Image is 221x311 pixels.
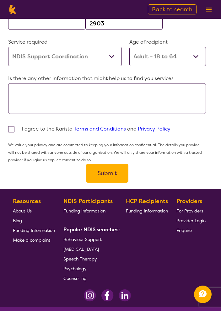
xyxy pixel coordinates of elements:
b: HCP Recipients [126,197,168,205]
span: Funding Information [13,228,55,233]
span: About Us [13,208,32,214]
a: Blog [13,216,55,225]
span: For Providers [176,208,203,214]
a: Speech Therapy [63,254,117,264]
b: Popular NDIS searches: [63,226,120,233]
span: Back to search [152,6,192,13]
img: Instagram [84,289,96,302]
img: Karista logo [8,5,17,14]
a: Counselling [63,273,117,283]
p: I agree to the Karista and [22,124,170,134]
p: We value your privacy and are committed to keeping your information confidential. The details you... [8,141,206,164]
button: Submit [86,164,128,183]
b: NDIS Participants [63,197,113,205]
p: Is there any other information that might help us to find you services [8,74,206,83]
span: Behaviour Support [63,237,102,242]
b: Resources [13,197,41,205]
a: For Providers [176,206,206,216]
a: Funding Information [126,206,168,216]
span: Funding Information [63,208,105,214]
a: Funding Information [63,206,117,216]
p: Service required [8,37,122,47]
img: Facebook [101,289,114,302]
a: About Us [13,206,55,216]
a: Provider Login [176,216,206,225]
b: Providers [176,197,202,205]
span: Speech Therapy [63,256,97,262]
img: LinkedIn [119,289,131,302]
a: Enquire [176,225,206,235]
a: Make a complaint [13,235,55,245]
span: Blog [13,218,22,223]
p: Age of recipient [129,37,206,47]
a: [MEDICAL_DATA] [63,244,117,254]
span: Enquire [176,228,192,233]
span: Provider Login [176,218,206,223]
a: Terms and Conditions [74,126,126,132]
a: Psychology [63,264,117,273]
img: menu [206,8,212,12]
span: Make a complaint [13,237,51,243]
span: Funding Information [126,208,168,214]
a: Back to search [148,4,197,14]
span: Psychology [63,266,87,271]
button: Channel Menu [194,286,212,303]
span: [MEDICAL_DATA] [63,246,99,252]
a: Behaviour Support [63,234,117,244]
a: Privacy Policy [138,126,170,132]
a: Funding Information [13,225,55,235]
span: Counselling [63,276,87,281]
